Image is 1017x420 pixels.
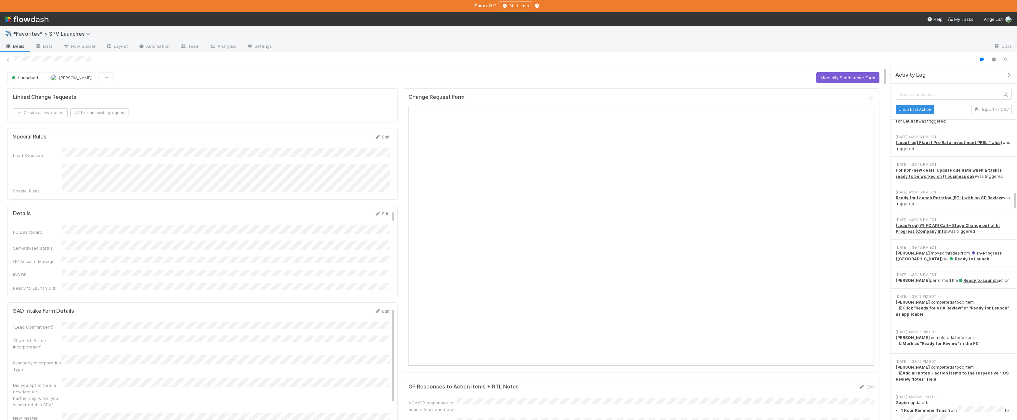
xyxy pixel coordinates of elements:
div: was triggered [896,140,1012,152]
div: IOS DRI [13,271,62,278]
img: avatar_b18de8e2-1483-4e81-aa60-0a3d21592880.png [1005,16,1012,23]
div: was triggered [896,167,1012,179]
a: Ready to Launch [958,278,998,283]
strong: 1 Hour Reminder Time [901,408,947,413]
a: Automation [133,42,175,52]
strong: ☑ Click "Ready for VCA Review" or "Ready for Launch" as applicable [896,306,1009,316]
div: [DATE] 4:39:13 PM EDT [896,329,1012,335]
span: Flow Builder [63,43,96,49]
div: Ready to Launch DRI [13,285,62,291]
a: Layout [101,42,133,52]
a: Edit [374,308,390,314]
div: [DATE] 4:39:18 PM EDT [896,245,1012,250]
div: [Lead Commitment] [13,324,62,330]
a: Edit [374,134,390,139]
div: Lead Syndicate [13,152,62,159]
span: Deals [5,43,25,49]
strong: Timer Off [474,3,496,8]
button: Start timer [499,1,532,10]
a: For non-new deals: Update due date when a task is ready to be worked on (1 business day) [896,168,1002,178]
h5: SAD Intake Form Details [13,308,74,314]
a: Ready for Launch Rotation (RTL) with no GP Review [896,195,1002,200]
div: [DATE] 4:39:18 PM EDT [896,190,1012,195]
div: [DATE] 4:38:55 PM EDT [896,394,1012,400]
span: [PERSON_NAME] [59,75,92,80]
a: Edit [859,384,874,389]
h5: Change Request Form [408,94,464,100]
div: GP Account Manager [13,258,62,265]
div: FC Dashboard [13,229,62,235]
span: *Favorites* > SPV Launches [13,31,94,37]
div: [State of Portco Incorporation] [13,337,62,350]
img: avatar_e764f80f-affb-48ed-b536-deace7b998a7.png [50,74,57,81]
h5: Linked Change Requests [13,94,76,100]
button: Manually Send Intake Form [816,72,879,83]
span: Launched [10,75,38,80]
div: moved this deal from to [896,250,1012,262]
div: was triggered [896,223,1012,235]
a: [Leapfrog] Flag if Pro Rata investment PRSL (false) [896,140,1002,145]
strong: [PERSON_NAME] [896,300,930,305]
div: Special Rules [13,188,62,194]
h5: Details [13,210,31,217]
div: performed the action. [896,278,1012,283]
strong: Zapier [896,400,910,405]
h5: GP Responses to Action Items + RTL Notes [408,384,519,390]
span: My Tasks [948,17,973,22]
button: [PERSON_NAME] [45,72,96,83]
a: Team [175,42,205,52]
div: [DATE] 4:39:13 PM EDT [896,294,1012,299]
div: Did you opt to form a new Master Partnership when you submitted this SPV? [13,382,62,408]
button: Launched [7,72,42,83]
div: VCA/GP responses to action items and notes [408,400,457,413]
button: Undo Last Action [896,105,934,114]
a: Settings [242,42,277,52]
div: [DATE] 4:39:18 PM EDT [896,272,1012,278]
a: Edit [374,211,390,216]
div: completed a todo item: [896,364,1012,382]
div: [DATE] 4:39:12 PM EDT [896,359,1012,364]
a: Analytics [205,42,242,52]
a: Flow Builder [58,42,101,52]
strong: [PERSON_NAME] [896,251,930,256]
a: My Tasks [948,16,973,22]
input: Search activities... [896,88,1012,99]
div: Help [927,16,943,22]
div: [DATE] 4:39:18 PM EDT [896,162,1012,167]
button: Create a newrequest [13,108,68,117]
h5: Special Rules [13,134,47,140]
span: AngelList [984,17,1003,22]
button: Export as CSV [971,105,1012,114]
a: Data [30,42,58,52]
strong: [PERSON_NAME] [896,335,930,340]
a: [LeapFrog] 🎮 FC API Call - When task moves to Ready for Launch [896,112,1008,123]
strong: ☑ Add all notes + action items to the respective “IOS Review Notes” field [896,371,1009,381]
div: completed a todo item: [896,299,1012,317]
img: logo-inverted-e16ddd16eac7371096b0.svg [5,14,48,25]
span: ✈️ [5,31,12,36]
div: Company Incorporation Type [13,360,62,373]
div: Self-advised status [13,245,62,251]
strong: [PERSON_NAME] [896,365,930,370]
div: was triggered [896,195,1012,207]
strong: ☑ Mark as "Ready for Review" in the FC [899,341,979,346]
div: completed a todo item: [896,335,1012,347]
button: Link an existingrequest [70,108,128,117]
strong: [PERSON_NAME] [896,278,930,283]
span: Ready to Launch [949,256,989,261]
div: [DATE] 4:39:18 PM EDT [896,134,1012,140]
div: [DATE] 4:39:18 PM EDT [896,217,1012,223]
span: Activity Log [895,72,926,78]
a: [LeapFrog] 🎮 FC API Call - Stage Change out of In Progress (Company Info) [896,223,1000,234]
a: Docs [989,42,1017,52]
